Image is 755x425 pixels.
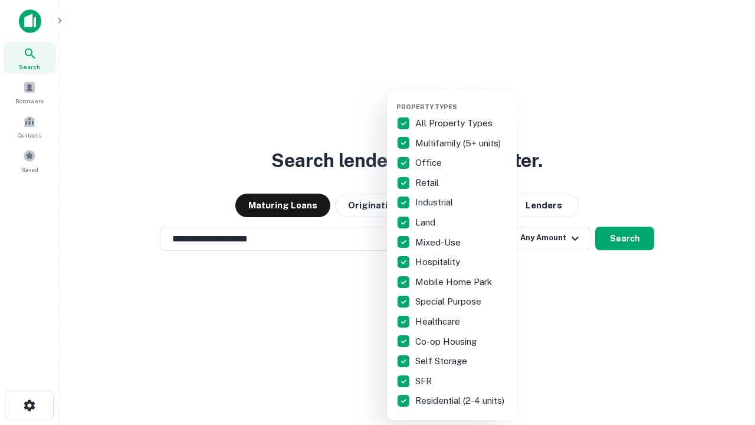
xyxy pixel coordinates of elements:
p: Hospitality [415,255,462,269]
span: Property Types [396,103,457,110]
p: Office [415,156,444,170]
p: Land [415,215,438,230]
p: Special Purpose [415,295,484,309]
p: Mobile Home Park [415,275,494,289]
p: Co-op Housing [415,335,479,349]
p: Residential (2-4 units) [415,394,507,408]
p: Self Storage [415,354,470,368]
iframe: Chat Widget [696,331,755,387]
p: Healthcare [415,315,462,329]
p: Mixed-Use [415,236,463,250]
p: Multifamily (5+ units) [415,136,503,151]
p: Retail [415,176,441,190]
p: SFR [415,374,434,388]
p: All Property Types [415,116,495,130]
p: Industrial [415,195,455,210]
